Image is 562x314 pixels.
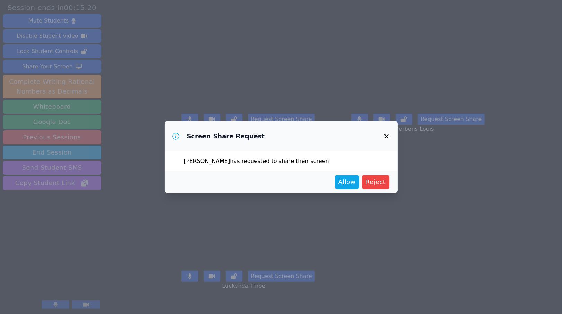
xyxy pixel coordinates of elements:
span: Reject [365,177,386,187]
h3: Screen Share Request [187,132,265,140]
span: Allow [338,177,356,187]
button: Allow [335,175,359,189]
div: [PERSON_NAME] has requested to share their screen [165,151,398,171]
button: Reject [362,175,389,189]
